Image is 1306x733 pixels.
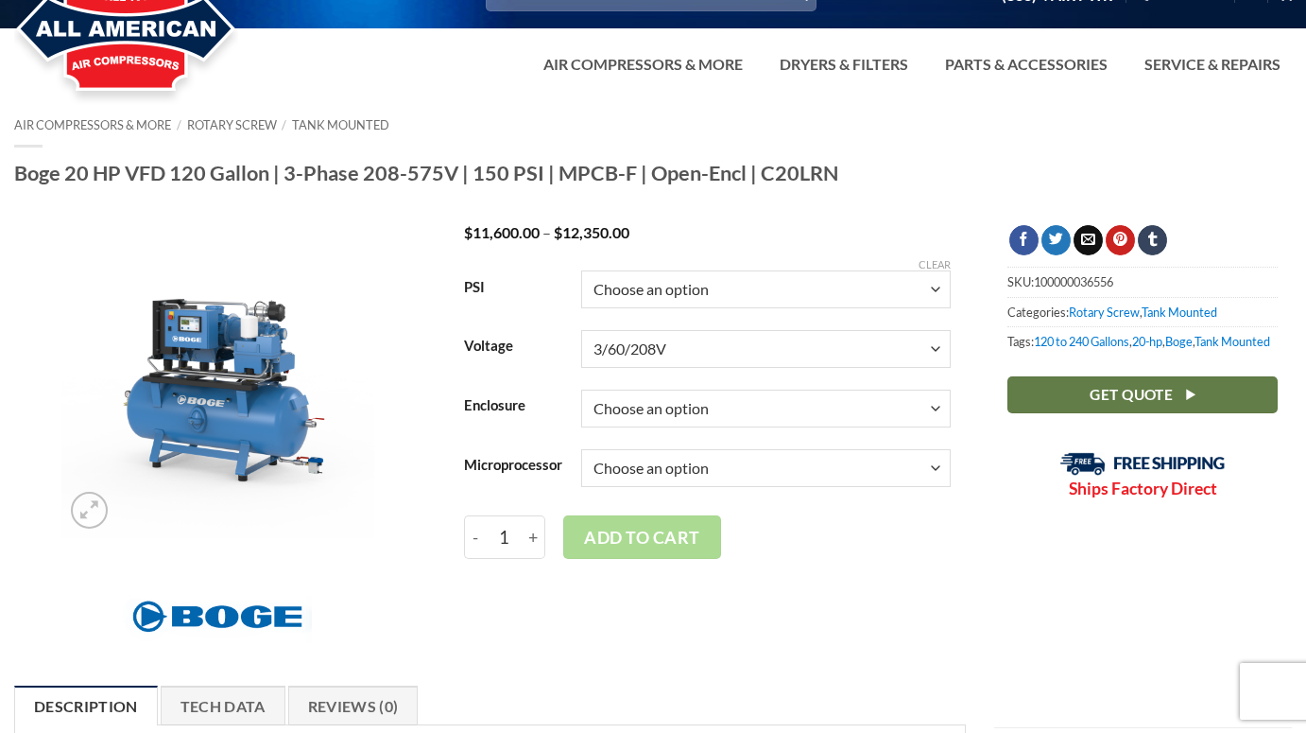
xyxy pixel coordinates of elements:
a: Rotary Screw [187,117,277,132]
span: – [542,223,551,241]
h1: Boge 20 HP VFD 120 Gallon | 3-Phase 208-575V | 150 PSI | MPCB-F | Open-Encl | C20LRN [14,160,1292,186]
a: Clear options [919,258,951,271]
span: 100000036556 [1034,274,1113,289]
a: Email to a Friend [1074,225,1103,255]
a: Tech Data [161,686,285,725]
a: Reviews (0) [288,686,419,725]
span: Categories: , [1007,297,1278,326]
img: Boge [123,590,312,643]
a: Air Compressors & More [532,45,754,83]
a: Share on Twitter [1041,225,1071,255]
button: Add to cart [563,515,722,559]
a: Zoom [71,492,108,529]
strong: Ships Factory Direct [1069,479,1217,498]
span: / [177,117,181,132]
a: Air Compressors & More [14,117,171,132]
span: SKU: [1007,267,1278,296]
a: 120 to 240 Gallons [1034,334,1129,349]
label: Voltage [464,339,562,354]
a: Share on Tumblr [1138,225,1167,255]
input: Reduce quantity of Boge 20 HP VFD 120 Gallon | 3-Phase 208-575V | 150 PSI | MPCB-F | Open-Encl | ... [464,515,487,559]
label: PSI [464,280,562,295]
nav: Breadcrumb [14,118,1292,132]
a: Dryers & Filters [768,45,919,83]
img: Boge 20 HP VFD 120 Gallon | 3-Phase 208-575V | 150 PSI | MPCB-F | Open-Encl | C20LRN [61,225,374,538]
span: Tags: , , , [1007,326,1278,356]
span: Get Quote [1090,383,1173,407]
a: 20-hp [1132,334,1162,349]
bdi: 12,350.00 [554,223,629,241]
a: Boge [1165,334,1193,349]
label: Enclosure [464,398,562,413]
a: Share on Facebook [1009,225,1039,255]
a: Service & Repairs [1133,45,1292,83]
a: Tank Mounted [1142,305,1217,320]
a: Parts & Accessories [934,45,1119,83]
span: $ [554,223,562,241]
a: Tank Mounted [1194,334,1270,349]
a: Get Quote [1007,376,1278,413]
span: $ [464,223,473,241]
input: Increase quantity of Boge 20 HP VFD 120 Gallon | 3-Phase 208-575V | 150 PSI | MPCB-F | Open-Encl ... [521,515,545,559]
img: Free Shipping [1060,452,1226,476]
a: Rotary Screw [1069,305,1140,320]
label: Microprocessor [464,458,562,473]
a: Description [14,686,158,725]
bdi: 11,600.00 [464,223,540,241]
span: / [282,117,286,132]
input: Product quantity [487,515,522,559]
a: Pin on Pinterest [1106,225,1135,255]
a: Tank Mounted [292,117,389,132]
